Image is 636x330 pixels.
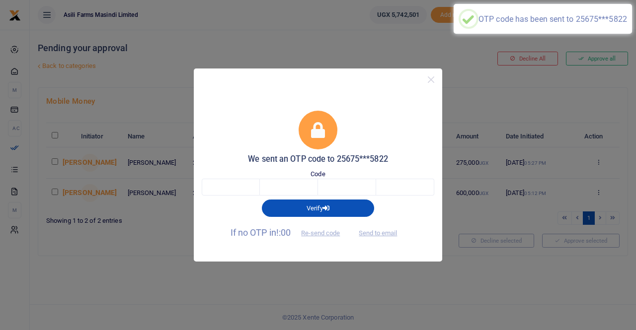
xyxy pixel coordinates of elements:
[478,14,627,24] div: OTP code has been sent to 25675***5822
[311,169,325,179] label: Code
[262,199,374,216] button: Verify
[231,227,349,238] span: If no OTP in
[202,154,434,164] h5: We sent an OTP code to 25675***5822
[424,72,438,87] button: Close
[276,227,291,238] span: !:00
